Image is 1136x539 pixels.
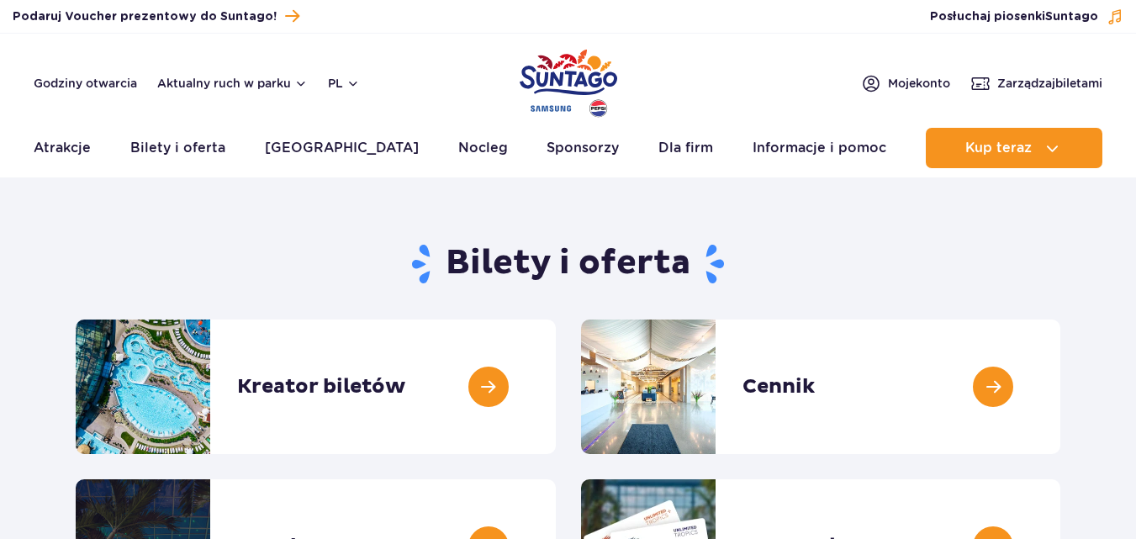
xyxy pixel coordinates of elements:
button: Aktualny ruch w parku [157,77,308,90]
h1: Bilety i oferta [76,242,1060,286]
a: [GEOGRAPHIC_DATA] [265,128,419,168]
a: Mojekonto [861,73,950,93]
a: Godziny otwarcia [34,75,137,92]
span: Suntago [1045,11,1098,23]
button: pl [328,75,360,92]
a: Park of Poland [520,42,617,119]
a: Podaruj Voucher prezentowy do Suntago! [13,5,299,28]
a: Informacje i pomoc [753,128,886,168]
span: Moje konto [888,75,950,92]
a: Zarządzajbiletami [970,73,1102,93]
a: Atrakcje [34,128,91,168]
a: Bilety i oferta [130,128,225,168]
span: Podaruj Voucher prezentowy do Suntago! [13,8,277,25]
button: Posłuchaj piosenkiSuntago [930,8,1123,25]
a: Sponsorzy [547,128,619,168]
span: Zarządzaj biletami [997,75,1102,92]
a: Dla firm [658,128,713,168]
a: Nocleg [458,128,508,168]
button: Kup teraz [926,128,1102,168]
span: Posłuchaj piosenki [930,8,1098,25]
span: Kup teraz [965,140,1032,156]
